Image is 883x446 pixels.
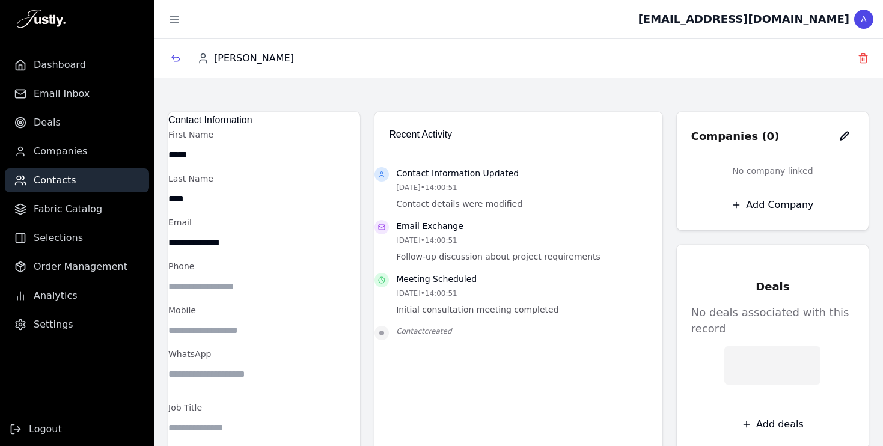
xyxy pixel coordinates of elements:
p: [DATE] • 14:00:51 [396,288,662,299]
a: Companies [5,139,149,163]
button: Delete contact [853,48,873,69]
span: Logout [29,422,62,436]
span: Fabric Catalog [34,202,102,216]
span: Settings [34,317,73,332]
a: Deals [5,111,149,135]
p: Follow-up discussion about project requirements [396,251,662,263]
p: Meeting Scheduled [396,273,662,286]
div: [EMAIL_ADDRESS][DOMAIN_NAME] [638,11,849,28]
p: [DATE] • 14:00:51 [396,235,662,246]
div: A [854,10,873,29]
p: No company linked [691,155,854,187]
p: Companies ( 0 ) [691,128,780,144]
p: Contact details were modified [396,198,662,210]
span: Order Management [34,260,127,274]
a: Order Management [5,255,149,279]
img: Justly Logo [17,10,66,29]
p: Contact Information Updated [396,167,662,180]
a: Analytics [5,284,149,308]
button: Add Company [691,194,854,216]
p: Deals [756,278,789,295]
p: Mobile [168,304,360,317]
p: Email Exchange [396,220,662,233]
a: Email Inbox [5,82,149,106]
p: Job Title [168,402,360,414]
p: Last Name [168,173,360,185]
p: Phone [168,260,360,273]
p: WhatsApp [168,348,360,361]
h1: [PERSON_NAME] [197,51,294,66]
span: Companies [34,144,87,159]
button: Add deals [742,414,804,435]
a: Fabric Catalog [5,197,149,221]
p: No deals associated with this record [691,304,854,337]
p: First Name [168,129,360,141]
button: Logout [10,422,62,436]
p: Contact created [396,326,662,337]
h2: Contact Information [168,112,360,129]
p: [DATE] • 14:00:51 [396,182,662,193]
a: Dashboard [5,53,149,77]
span: Contacts [34,173,76,188]
p: Email [168,216,360,229]
h2: Recent Activity [389,126,648,143]
span: Analytics [34,289,78,303]
span: Deals [34,115,61,130]
button: Toggle sidebar [163,8,185,30]
a: Selections [5,226,149,250]
a: Settings [5,313,149,337]
p: Initial consultation meeting completed [396,304,662,316]
a: Contacts [5,168,149,192]
span: Email Inbox [34,87,90,101]
span: Dashboard [34,58,86,72]
span: Selections [34,231,83,245]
